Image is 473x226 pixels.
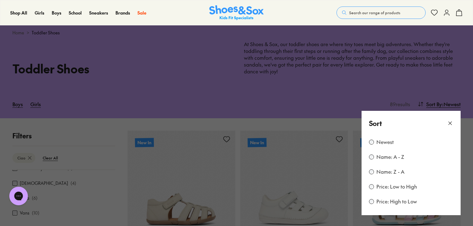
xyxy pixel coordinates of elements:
a: Shop All [10,10,27,16]
label: Name: A - Z [376,154,404,160]
label: Price: High to Low [376,198,417,205]
a: School [69,10,82,16]
p: Sort [369,118,382,128]
img: SNS_Logo_Responsive.svg [209,5,264,20]
a: Boys [52,10,61,16]
a: Shoes & Sox [209,5,264,20]
span: Search our range of products [349,10,400,15]
button: Search our range of products [336,7,426,19]
a: Brands [115,10,130,16]
a: Sale [137,10,146,16]
label: Price: Low to High [376,183,417,190]
label: Name: Z - A [376,168,404,175]
iframe: Gorgias live chat messenger [6,185,31,207]
a: Girls [35,10,44,16]
label: Newest [376,139,394,146]
a: Sneakers [89,10,108,16]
